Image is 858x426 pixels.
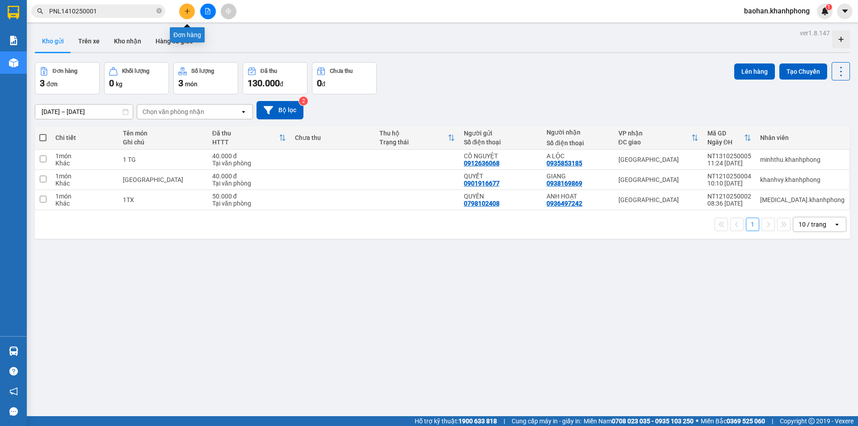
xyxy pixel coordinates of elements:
span: 3 [40,78,45,89]
div: [GEOGRAPHIC_DATA] [618,156,698,163]
div: 1 món [55,193,114,200]
div: Mã GD [707,130,744,137]
div: Đã thu [212,130,279,137]
th: Toggle SortBy [208,126,291,150]
div: 0936497242 [547,200,582,207]
div: Số lượng [191,68,214,74]
th: Toggle SortBy [703,126,756,150]
div: Tại văn phòng [212,160,286,167]
img: logo-vxr [8,6,19,19]
div: Khối lượng [122,68,149,74]
div: ĐC giao [618,139,691,146]
div: Ngày ĐH [707,139,744,146]
div: 0912636068 [464,160,500,167]
div: 1 món [55,152,114,160]
div: 0935853185 [547,160,582,167]
div: Tại văn phòng [212,180,286,187]
span: | [772,416,773,426]
button: Hàng đã giao [148,30,200,52]
button: Bộ lọc [257,101,303,119]
div: Tạo kho hàng mới [832,30,850,48]
span: kg [116,80,122,88]
div: QUYẾT [464,173,538,180]
span: Cung cấp máy in - giấy in: [512,416,581,426]
span: file-add [205,8,211,14]
div: khanhvy.khanhphong [760,176,845,183]
div: Người gửi [464,130,538,137]
span: Hỗ trợ kỹ thuật: [415,416,497,426]
img: icon-new-feature [821,7,829,15]
span: ⚪️ [696,419,698,423]
div: tham.khanhphong [760,196,845,203]
button: Đã thu130.000đ [243,62,307,94]
strong: 1900 633 818 [458,418,497,425]
div: Khác [55,180,114,187]
div: Thu hộ [379,130,448,137]
div: Nhân viên [760,134,845,141]
span: đơn [46,80,58,88]
div: Số điện thoại [547,139,609,147]
button: aim [221,4,236,19]
div: ver 1.8.147 [800,28,830,38]
img: solution-icon [9,36,18,45]
th: Toggle SortBy [614,126,703,150]
span: 0 [109,78,114,89]
button: plus [179,4,195,19]
span: đ [322,80,325,88]
div: Người nhận [547,129,609,136]
div: CÔ NGUYỆT [464,152,538,160]
img: warehouse-icon [9,58,18,67]
button: Trên xe [71,30,107,52]
div: Ghi chú [123,139,203,146]
div: Chọn văn phòng nhận [143,107,204,116]
button: Chưa thu0đ [312,62,377,94]
span: món [185,80,198,88]
div: Đơn hàng [170,27,205,42]
th: Toggle SortBy [375,126,459,150]
strong: 0369 525 060 [727,418,765,425]
button: Khối lượng0kg [104,62,169,94]
div: NT1310250005 [707,152,751,160]
button: Số lượng3món [173,62,238,94]
div: Khác [55,200,114,207]
div: Tại văn phòng [212,200,286,207]
div: Số điện thoại [464,139,538,146]
div: 0798102408 [464,200,500,207]
div: [GEOGRAPHIC_DATA] [618,196,698,203]
button: Tạo Chuyến [779,63,827,80]
div: 40.000 đ [212,152,286,160]
div: HTTT [212,139,279,146]
span: aim [225,8,231,14]
svg: open [240,108,247,115]
div: 50.000 đ [212,193,286,200]
div: 1TX [123,196,203,203]
div: minhthu.khanhphong [760,156,845,163]
span: caret-down [841,7,849,15]
div: Khác [55,160,114,167]
svg: open [833,221,841,228]
div: Chưa thu [330,68,353,74]
div: Đơn hàng [53,68,77,74]
div: Chưa thu [295,134,370,141]
button: file-add [200,4,216,19]
div: [GEOGRAPHIC_DATA] [618,176,698,183]
span: 0 [317,78,322,89]
span: Miền Bắc [701,416,765,426]
div: A LỘC [547,152,609,160]
span: 3 [178,78,183,89]
sup: 2 [299,97,308,105]
span: plus [184,8,190,14]
div: QUYÊN [464,193,538,200]
div: Chi tiết [55,134,114,141]
span: 1 [827,4,830,10]
span: 130.000 [248,78,280,89]
input: Select a date range. [35,105,133,119]
div: NT1210250004 [707,173,751,180]
span: Miền Nam [584,416,694,426]
button: caret-down [837,4,853,19]
div: 11:24 [DATE] [707,160,751,167]
span: search [37,8,43,14]
div: TX [123,176,203,183]
div: 40.000 đ [212,173,286,180]
span: close-circle [156,7,162,16]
